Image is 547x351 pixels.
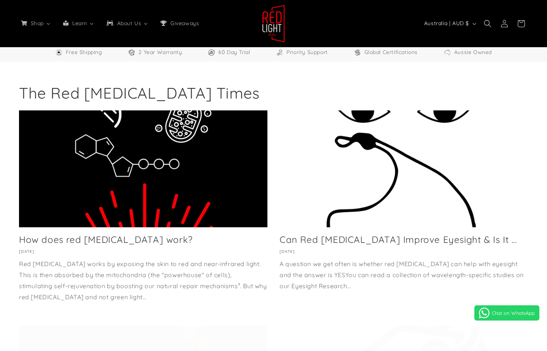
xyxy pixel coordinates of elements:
a: Aussie Owned [444,48,492,57]
a: Priority Support [276,48,328,57]
span: 60 Day Trial [218,48,250,57]
span: About Us [116,20,142,27]
a: Giveaways [154,15,204,31]
span: Learn [71,20,88,27]
img: Trial Icon [208,49,215,56]
a: Learn [57,15,100,31]
img: Support Icon [276,49,283,56]
a: How does red [MEDICAL_DATA] work? [19,234,267,246]
a: Can Red [MEDICAL_DATA] Improve Eyesight & Is It ... [280,234,528,246]
img: Warranty Icon [128,49,135,56]
span: Shop [29,20,45,27]
a: Free Worldwide Shipping [55,48,102,57]
a: Shop [14,15,57,31]
a: 2 Year Warranty [128,48,182,57]
summary: Search [479,15,496,32]
span: Giveaways [169,20,200,27]
h1: The Red [MEDICAL_DATA] Times [19,83,528,103]
img: Certifications Icon [354,49,361,56]
img: Aussie Owned Icon [444,49,451,56]
span: Aussie Owned [454,48,492,57]
img: Red Light Hero [262,5,285,43]
span: 2 Year Warranty [138,48,182,57]
a: 60 Day Trial [208,48,250,57]
a: Chat on WhatsApp [474,305,539,321]
a: About Us [100,15,154,31]
span: Chat on WhatsApp [492,310,535,316]
span: Global Certifications [364,48,418,57]
button: Australia | AUD $ [420,16,479,31]
img: Free Shipping Icon [55,49,63,56]
a: Red Light Hero [259,2,288,45]
span: Free Shipping [66,48,102,57]
span: Priority Support [286,48,328,57]
span: Australia | AUD $ [424,19,469,27]
a: Global Certifications [354,48,418,57]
